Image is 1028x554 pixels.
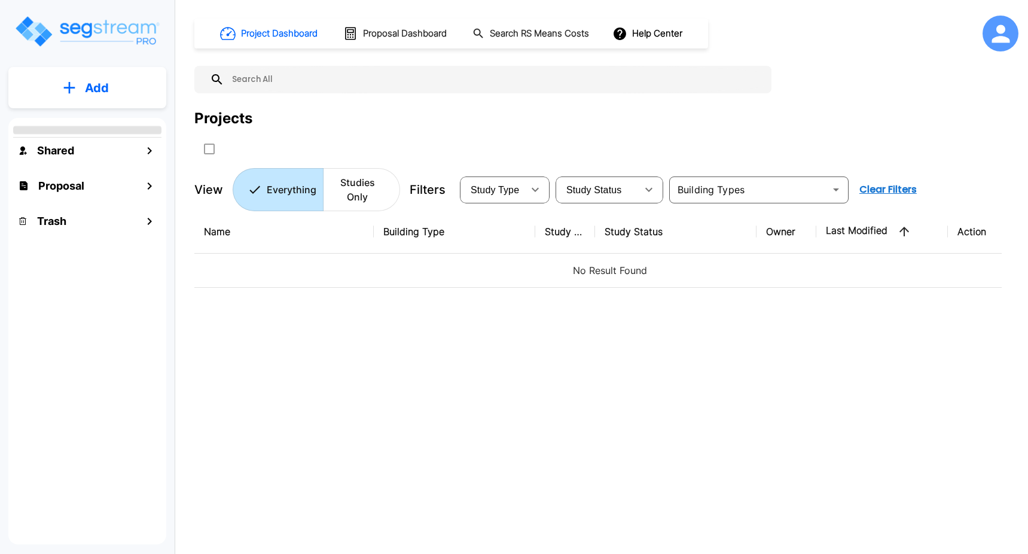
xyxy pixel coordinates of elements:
[374,210,535,254] th: Building Type
[233,168,400,211] div: Platform
[38,178,84,194] h1: Proposal
[204,263,1016,278] p: No Result Found
[855,178,922,202] button: Clear Filters
[85,79,109,97] p: Add
[37,213,66,229] h1: Trash
[566,185,622,195] span: Study Status
[673,181,825,198] input: Building Types
[595,210,756,254] th: Study Status
[828,181,844,198] button: Open
[756,210,816,254] th: Owner
[197,137,221,161] button: SelectAll
[948,210,1026,254] th: Action
[462,173,523,206] div: Select
[535,210,595,254] th: Study Type
[490,27,589,41] h1: Search RS Means Costs
[468,22,596,45] button: Search RS Means Costs
[215,20,324,47] button: Project Dashboard
[610,22,687,45] button: Help Center
[14,14,160,48] img: Logo
[194,210,374,254] th: Name
[267,182,316,197] p: Everything
[471,185,519,195] span: Study Type
[8,71,166,105] button: Add
[330,175,385,204] p: Studies Only
[323,168,400,211] button: Studies Only
[233,168,324,211] button: Everything
[363,27,447,41] h1: Proposal Dashboard
[816,210,948,254] th: Last Modified
[558,173,637,206] div: Select
[410,181,446,199] p: Filters
[194,181,223,199] p: View
[224,66,765,93] input: Search All
[241,27,318,41] h1: Project Dashboard
[194,108,252,129] div: Projects
[37,142,74,159] h1: Shared
[338,21,453,46] button: Proposal Dashboard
